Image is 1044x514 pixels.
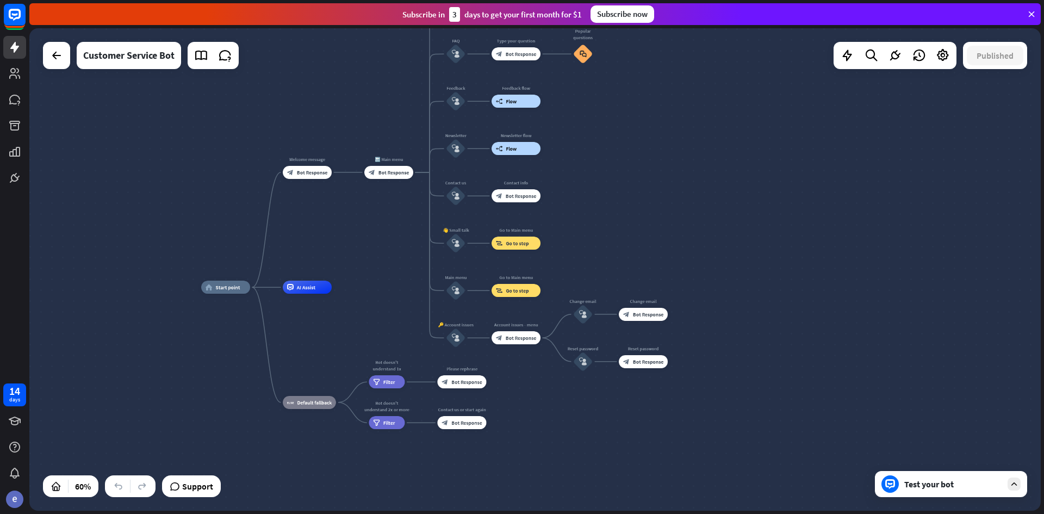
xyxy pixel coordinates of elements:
[442,419,448,426] i: block_bot_response
[206,284,213,290] i: home_2
[496,193,502,199] i: block_bot_response
[451,379,482,385] span: Bot Response
[364,359,409,372] div: Bot doesn't understand 1x
[487,274,545,281] div: Go to Main menu
[297,399,332,406] span: Default fallback
[182,478,213,495] span: Support
[487,179,545,186] div: Contact info
[496,51,502,57] i: block_bot_response
[452,50,459,58] i: block_user_input
[369,169,375,176] i: block_bot_response
[432,366,491,372] div: Please rephrase
[568,28,598,41] div: Popular questions
[967,46,1023,65] button: Published
[72,478,94,495] div: 60%
[9,396,20,404] div: days
[297,169,327,176] span: Bot Response
[287,399,294,406] i: block_fallback
[287,169,294,176] i: block_bot_response
[591,5,654,23] div: Subscribe now
[436,274,475,281] div: Main menu
[9,4,41,37] button: Open LiveChat chat widget
[436,179,475,186] div: Contact us
[579,357,587,365] i: block_user_input
[442,379,448,385] i: block_bot_response
[452,145,459,152] i: block_user_input
[373,379,380,385] i: filter
[436,227,475,233] div: 👋 Small talk
[452,287,459,294] i: block_user_input
[451,419,482,426] span: Bot Response
[364,400,409,413] div: Bot doesn't understand 2x or more
[83,42,175,69] div: Customer Service Bot
[436,85,475,91] div: Feedback
[432,406,491,413] div: Contact us or start again
[3,383,26,406] a: 14 days
[614,345,673,352] div: Reset password
[496,335,502,341] i: block_bot_response
[452,97,459,105] i: block_user_input
[487,321,545,328] div: Account issues - menu
[436,132,475,139] div: Newsletter
[496,98,503,104] i: builder_tree
[452,239,459,247] i: block_user_input
[436,38,475,44] div: FAQ
[563,298,602,305] div: Change email
[487,38,545,44] div: Type your question
[436,321,475,328] div: 🔑 Account issues
[359,156,418,163] div: 🔙 Main menu
[623,358,630,365] i: block_bot_response
[506,98,517,104] span: Flow
[297,284,315,290] span: AI Assist
[506,240,529,246] span: Go to step
[506,51,536,57] span: Bot Response
[506,287,529,294] span: Go to step
[378,169,409,176] span: Bot Response
[487,85,545,91] div: Feedback flow
[215,284,240,290] span: Start point
[623,311,630,318] i: block_bot_response
[402,7,582,22] div: Subscribe in days to get your first month for $1
[506,335,536,341] span: Bot Response
[487,132,545,139] div: Newsletter flow
[506,193,536,199] span: Bot Response
[383,379,395,385] span: Filter
[452,192,459,200] i: block_user_input
[452,334,459,342] i: block_user_input
[373,419,380,426] i: filter
[614,298,673,305] div: Change email
[633,311,663,318] span: Bot Response
[496,287,503,294] i: block_goto
[496,145,503,152] i: builder_tree
[506,145,517,152] span: Flow
[487,227,545,233] div: Go to Main menu
[278,156,337,163] div: Welcome message
[9,386,20,396] div: 14
[579,310,587,318] i: block_user_input
[633,358,663,365] span: Bot Response
[383,419,395,426] span: Filter
[580,51,587,58] i: block_faq
[449,7,460,22] div: 3
[904,479,1002,490] div: Test your bot
[496,240,503,246] i: block_goto
[563,345,602,352] div: Reset password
